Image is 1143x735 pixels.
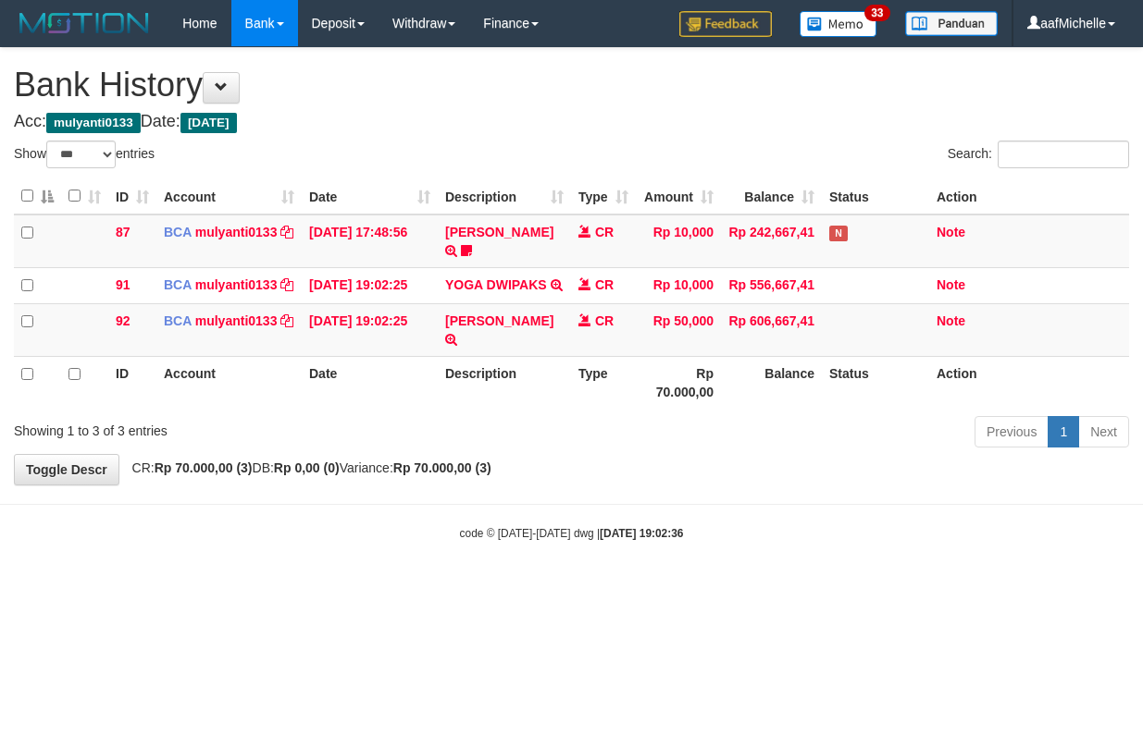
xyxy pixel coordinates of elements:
[595,313,614,328] span: CR
[636,214,721,268] td: Rp 10,000
[14,454,119,485] a: Toggle Descr
[14,141,155,168] label: Show entries
[721,303,822,356] td: Rp 606,667,41
[156,356,302,409] th: Account
[600,527,683,540] strong: [DATE] 19:02:36
[46,113,141,133] span: mulyanti0133
[571,178,636,214] th: Type: activate to sort column ascending
[302,178,438,214] th: Date: activate to sort column ascending
[46,141,116,168] select: Showentries
[14,414,463,440] div: Showing 1 to 3 of 3 entries
[195,225,278,239] a: mulyanti0133
[636,178,721,214] th: Amount: activate to sort column ascending
[636,356,721,409] th: Rp 70.000,00
[460,527,684,540] small: code © [DATE]-[DATE] dwg |
[155,460,253,475] strong: Rp 70.000,00 (3)
[438,178,571,214] th: Description: activate to sort column ascending
[937,225,965,239] a: Note
[595,277,614,292] span: CR
[829,226,848,241] span: Has Note
[800,11,877,37] img: Button%20Memo.svg
[571,356,636,409] th: Type
[948,141,1129,168] label: Search:
[636,267,721,303] td: Rp 10,000
[975,416,1049,447] a: Previous
[445,313,553,328] a: [PERSON_NAME]
[164,225,192,239] span: BCA
[195,313,278,328] a: mulyanti0133
[108,356,156,409] th: ID
[302,303,438,356] td: [DATE] 19:02:25
[116,225,130,239] span: 87
[116,277,130,292] span: 91
[998,141,1129,168] input: Search:
[864,5,889,21] span: 33
[445,225,553,239] a: [PERSON_NAME]
[822,356,929,409] th: Status
[14,9,155,37] img: MOTION_logo.png
[937,313,965,328] a: Note
[164,277,192,292] span: BCA
[302,214,438,268] td: [DATE] 17:48:56
[679,11,772,37] img: Feedback.jpg
[108,178,156,214] th: ID: activate to sort column ascending
[721,178,822,214] th: Balance: activate to sort column ascending
[445,277,547,292] a: YOGA DWIPAKS
[280,313,293,328] a: Copy mulyanti0133 to clipboard
[905,11,998,36] img: panduan.png
[14,113,1129,131] h4: Acc: Date:
[721,356,822,409] th: Balance
[156,178,302,214] th: Account: activate to sort column ascending
[280,277,293,292] a: Copy mulyanti0133 to clipboard
[14,178,61,214] th: : activate to sort column descending
[302,267,438,303] td: [DATE] 19:02:25
[116,313,130,328] span: 92
[61,178,108,214] th: : activate to sort column ascending
[937,277,965,292] a: Note
[822,178,929,214] th: Status
[280,225,293,239] a: Copy mulyanti0133 to clipboard
[721,214,822,268] td: Rp 242,667,41
[14,67,1129,104] h1: Bank History
[721,267,822,303] td: Rp 556,667,41
[438,356,571,409] th: Description
[595,225,614,239] span: CR
[1078,416,1129,447] a: Next
[393,460,491,475] strong: Rp 70.000,00 (3)
[929,356,1129,409] th: Action
[1048,416,1079,447] a: 1
[123,460,491,475] span: CR: DB: Variance:
[929,178,1129,214] th: Action
[302,356,438,409] th: Date
[164,313,192,328] span: BCA
[180,113,237,133] span: [DATE]
[274,460,340,475] strong: Rp 0,00 (0)
[195,277,278,292] a: mulyanti0133
[636,303,721,356] td: Rp 50,000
